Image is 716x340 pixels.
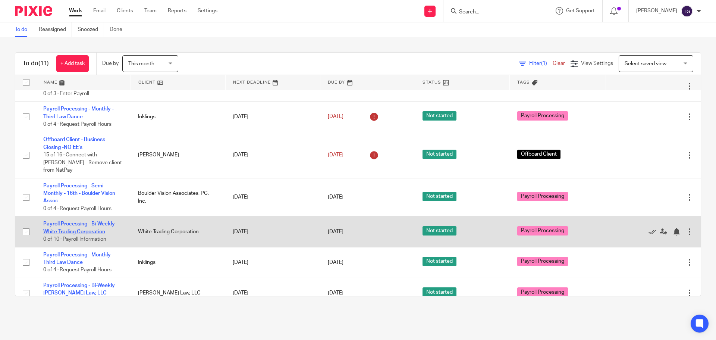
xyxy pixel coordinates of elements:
[225,178,320,216] td: [DATE]
[131,102,225,132] td: Inklings
[69,7,82,15] a: Work
[23,60,49,68] h1: To do
[225,216,320,247] td: [DATE]
[144,7,157,15] a: Team
[553,61,565,66] a: Clear
[102,60,119,67] p: Due by
[328,114,343,119] span: [DATE]
[198,7,217,15] a: Settings
[56,55,89,72] a: + Add task
[423,257,456,266] span: Not started
[328,152,343,157] span: [DATE]
[649,228,660,235] a: Mark as done
[43,152,122,173] span: 15 of 16 · Connect with [PERSON_NAME] - Remove client from NatPay
[78,22,104,37] a: Snoozed
[423,226,456,235] span: Not started
[43,91,89,96] span: 0 of 3 · Enter Payroll
[529,61,553,66] span: Filter
[43,106,114,119] a: Payroll Processing - Monthly - Third Law Dance
[38,60,49,66] span: (11)
[131,178,225,216] td: Boulder Vision Associates, PC, Inc.
[43,267,112,272] span: 0 of 4 · Request Payroll Hours
[328,290,343,296] span: [DATE]
[517,287,568,297] span: Payroll Processing
[581,61,613,66] span: View Settings
[328,194,343,200] span: [DATE]
[110,22,128,37] a: Done
[423,287,456,297] span: Not started
[517,111,568,121] span: Payroll Processing
[15,22,33,37] a: To do
[625,61,666,66] span: Select saved view
[131,216,225,247] td: White Trading Corporation
[328,229,343,234] span: [DATE]
[131,247,225,278] td: Inklings
[681,5,693,17] img: svg%3E
[517,80,530,84] span: Tags
[93,7,106,15] a: Email
[517,257,568,266] span: Payroll Processing
[43,183,115,204] a: Payroll Processing - Semi-Monthly - 16th - Boulder Vision Assoc
[423,150,456,159] span: Not started
[15,6,52,16] img: Pixie
[117,7,133,15] a: Clients
[458,9,525,16] input: Search
[43,122,112,127] span: 0 of 4 · Request Payroll Hours
[168,7,186,15] a: Reports
[566,8,595,13] span: Get Support
[517,150,560,159] span: Offboard Client
[39,22,72,37] a: Reassigned
[43,283,115,296] a: Payroll Processing - Bi-Weekly [PERSON_NAME] Law, LLC
[128,61,154,66] span: This month
[43,206,112,211] span: 0 of 4 · Request Payroll Hours
[43,237,106,242] span: 0 of 10 · Payroll Information
[225,102,320,132] td: [DATE]
[131,132,225,178] td: [PERSON_NAME]
[636,7,677,15] p: [PERSON_NAME]
[43,221,118,234] a: Payroll Processing - Bi-Weekly - White Trading Corporation
[423,192,456,201] span: Not started
[43,137,105,150] a: Offboard Client - Business Closing -NO EE's
[225,247,320,278] td: [DATE]
[517,192,568,201] span: Payroll Processing
[423,111,456,121] span: Not started
[541,61,547,66] span: (1)
[225,132,320,178] td: [DATE]
[225,278,320,308] td: [DATE]
[517,226,568,235] span: Payroll Processing
[43,252,114,265] a: Payroll Processing - Monthly - Third Law Dance
[328,260,343,265] span: [DATE]
[131,278,225,308] td: [PERSON_NAME] Law, LLC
